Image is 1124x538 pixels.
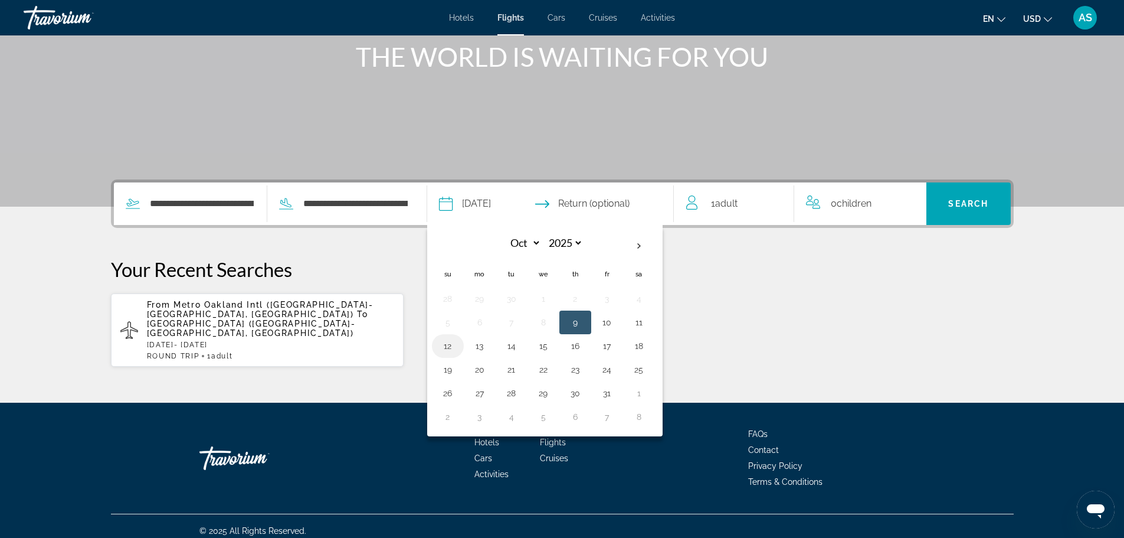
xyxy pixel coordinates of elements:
[470,314,489,331] button: Day 6
[1023,10,1052,27] button: Change currency
[566,338,585,354] button: Day 16
[630,291,648,307] button: Day 4
[147,300,171,309] span: From
[623,233,655,260] button: Next month
[630,314,648,331] button: Day 11
[948,199,988,208] span: Search
[474,454,492,463] a: Cars
[983,14,994,24] span: en
[432,233,655,429] table: Left calendar grid
[449,13,474,22] a: Hotels
[566,361,585,378] button: Day 23
[674,182,927,225] button: Travelers: 1 adult, 0 children
[540,454,568,463] a: Cruises
[1023,14,1041,24] span: USD
[598,291,617,307] button: Day 3
[715,198,738,209] span: Adult
[566,385,585,402] button: Day 30
[1070,5,1100,30] button: User Menu
[534,361,553,378] button: Day 22
[470,385,489,402] button: Day 27
[502,385,521,402] button: Day 28
[566,314,585,331] button: Day 9
[474,438,499,447] a: Hotels
[831,195,871,212] span: 0
[1079,12,1092,24] span: AS
[630,338,648,354] button: Day 18
[535,182,630,225] button: Select return date
[540,438,566,447] a: Flights
[438,314,457,331] button: Day 5
[341,41,784,72] h1: THE WORLD IS WAITING FOR YOU
[147,319,356,338] span: [GEOGRAPHIC_DATA] ([GEOGRAPHIC_DATA]-[GEOGRAPHIC_DATA], [GEOGRAPHIC_DATA])
[211,352,232,360] span: Adult
[630,361,648,378] button: Day 25
[711,195,738,212] span: 1
[545,233,583,253] select: Select year
[502,314,521,331] button: Day 7
[566,291,585,307] button: Day 2
[641,13,675,22] a: Activities
[598,314,617,331] button: Day 10
[589,13,617,22] a: Cruises
[748,445,779,455] a: Contact
[114,182,1011,225] div: Search widget
[357,309,368,319] span: To
[502,291,521,307] button: Day 30
[438,291,457,307] button: Day 28
[470,409,489,425] button: Day 3
[199,441,317,476] a: Go Home
[983,10,1005,27] button: Change language
[630,409,648,425] button: Day 8
[503,233,541,253] select: Select month
[470,338,489,354] button: Day 13
[748,461,802,471] a: Privacy Policy
[439,182,491,225] button: Select depart date
[598,409,617,425] button: Day 7
[438,409,457,425] button: Day 2
[837,198,871,209] span: Children
[548,13,565,22] a: Cars
[207,352,232,360] span: 1
[497,13,524,22] a: Flights
[534,314,553,331] button: Day 8
[534,385,553,402] button: Day 29
[534,338,553,354] button: Day 15
[147,341,395,349] p: [DATE] - [DATE]
[534,291,553,307] button: Day 1
[470,361,489,378] button: Day 20
[474,469,509,479] a: Activities
[111,293,404,367] button: From Metro Oakland Intl ([GEOGRAPHIC_DATA]-[GEOGRAPHIC_DATA], [GEOGRAPHIC_DATA]) To [GEOGRAPHIC_D...
[748,429,768,439] a: FAQs
[534,409,553,425] button: Day 5
[598,385,617,402] button: Day 31
[147,300,373,319] span: Metro Oakland Intl ([GEOGRAPHIC_DATA]-[GEOGRAPHIC_DATA], [GEOGRAPHIC_DATA])
[926,182,1011,225] button: Search
[438,361,457,378] button: Day 19
[502,338,521,354] button: Day 14
[438,338,457,354] button: Day 12
[438,385,457,402] button: Day 26
[1077,491,1115,529] iframe: Button to launch messaging window
[598,338,617,354] button: Day 17
[199,526,306,536] span: © 2025 All Rights Reserved.
[748,477,822,487] a: Terms & Conditions
[502,361,521,378] button: Day 21
[630,385,648,402] button: Day 1
[147,352,199,360] span: ROUND TRIP
[566,409,585,425] button: Day 6
[502,409,521,425] button: Day 4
